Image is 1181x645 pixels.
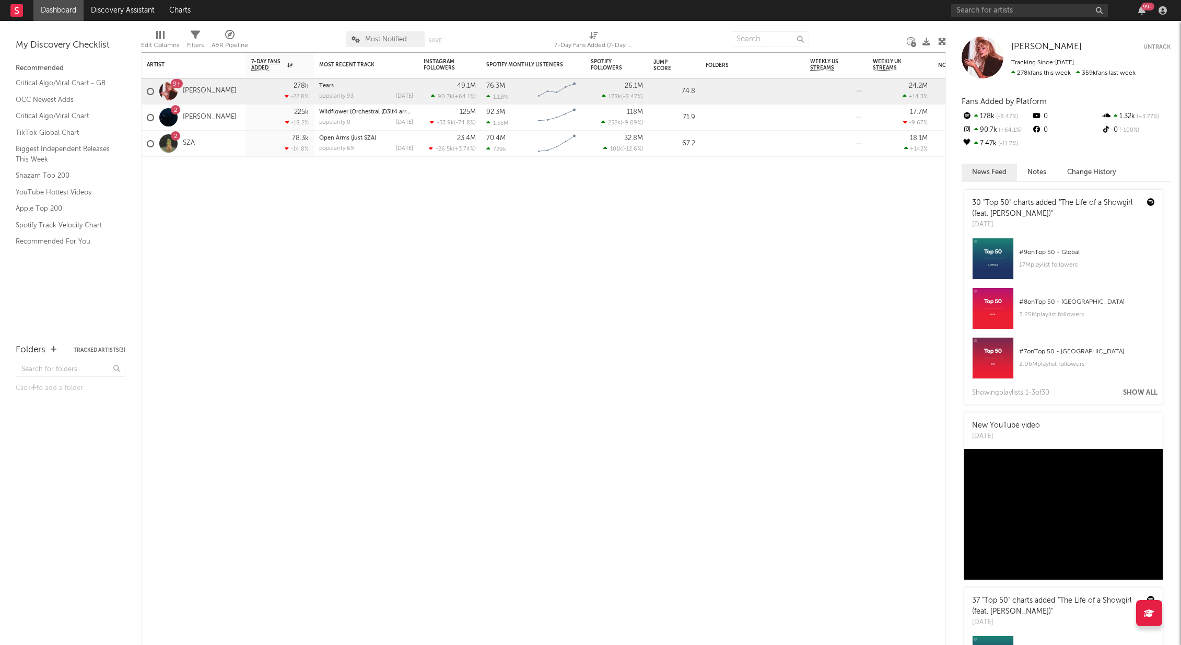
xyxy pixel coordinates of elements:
[972,420,1040,431] div: New YouTube video
[486,94,508,100] div: 1.13M
[1019,345,1155,358] div: # 7 on Top 50 - [GEOGRAPHIC_DATA]
[1031,110,1101,123] div: 0
[1057,164,1127,181] button: Change History
[591,59,627,71] div: Spotify Followers
[1019,296,1155,308] div: # 8 on Top 50 - [GEOGRAPHIC_DATA]
[1011,70,1071,76] span: 278k fans this week
[285,119,309,126] div: -18.2 %
[962,123,1031,137] div: 90.7k
[706,62,784,68] div: Folders
[1011,42,1082,51] span: [PERSON_NAME]
[16,94,115,106] a: OCC Newest Adds
[603,145,643,152] div: ( )
[609,94,621,100] span: 178k
[187,26,204,56] div: Filters
[608,120,621,126] span: 252k
[74,348,125,353] button: Tracked Artists(3)
[624,135,643,142] div: 32.8M
[16,62,125,75] div: Recommended
[995,114,1018,120] span: -8.47 %
[396,94,413,99] div: [DATE]
[910,135,928,142] div: 18.1M
[16,203,115,214] a: Apple Top 200
[910,109,928,116] div: 17.7M
[1011,70,1136,76] span: 359k fans last week
[183,87,237,96] a: [PERSON_NAME]
[460,109,476,116] div: 125M
[972,431,1040,442] div: [DATE]
[533,131,580,157] svg: Chart title
[1019,259,1155,271] div: 17M playlist followers
[997,128,1022,133] span: +64.1 %
[455,120,474,126] span: -74.8 %
[141,39,179,52] div: Edit Columns
[1019,246,1155,259] div: # 9 on Top 50 - Global
[431,93,476,100] div: ( )
[624,146,641,152] span: -12.6 %
[938,62,1043,68] div: Notes
[964,238,1163,287] a: #9onTop 50 - Global17Mplaylist followers
[457,83,476,89] div: 49.1M
[319,83,334,89] a: Tears
[625,83,643,89] div: 26.1M
[294,83,309,89] div: 278k
[212,26,248,56] div: A&R Pipeline
[1019,358,1155,371] div: 2.06M playlist followers
[183,113,237,122] a: [PERSON_NAME]
[292,135,309,142] div: 78.3k
[951,4,1108,17] input: Search for artists
[623,94,641,100] span: -8.47 %
[251,59,285,71] span: 7-Day Fans Added
[972,595,1139,617] div: 37 "Top 50" charts added
[602,93,643,100] div: ( )
[438,94,453,100] span: 90.7k
[1011,42,1082,52] a: [PERSON_NAME]
[454,94,474,100] span: +64.1 %
[16,77,115,89] a: Critical Algo/Viral Chart - GB
[454,146,474,152] span: +3.74 %
[141,26,179,56] div: Edit Columns
[962,110,1031,123] div: 178k
[653,85,695,98] div: 74.8
[486,120,508,126] div: 1.55M
[1143,42,1171,52] button: Untrack
[457,135,476,142] div: 23.4M
[319,62,397,68] div: Most Recent Track
[653,111,695,124] div: 71.9
[486,62,565,68] div: Spotify Monthly Listeners
[187,39,204,52] div: Filters
[653,137,695,150] div: 67.2
[972,617,1139,628] div: [DATE]
[873,59,912,71] span: Weekly UK Streams
[319,109,420,115] a: Wildflower (Orchestral (D3lt4 arrang.)
[904,145,928,152] div: +142 %
[486,83,505,89] div: 76.3M
[533,78,580,105] svg: Chart title
[486,109,505,116] div: 92.3M
[319,109,413,115] div: Wildflower (Orchestral (D3lt4 arrang.)
[319,146,354,152] div: popularity: 69
[396,146,413,152] div: [DATE]
[554,39,633,52] div: 7-Day Fans Added (7-Day Fans Added)
[1101,123,1171,137] div: 0
[285,93,309,100] div: -22.8 %
[147,62,225,68] div: Artist
[16,143,115,165] a: Biggest Independent Releases This Week
[16,170,115,181] a: Shazam Top 200
[319,120,350,125] div: popularity: 0
[1141,3,1154,10] div: 99 +
[1031,123,1101,137] div: 0
[16,39,125,52] div: My Discovery Checklist
[1017,164,1057,181] button: Notes
[319,135,413,141] div: Open Arms (just SZA)
[1138,6,1145,15] button: 99+
[972,220,1139,230] div: [DATE]
[486,135,506,142] div: 70.4M
[964,287,1163,337] a: #8onTop 50 - [GEOGRAPHIC_DATA]3.25Mplaylist followers
[16,362,125,377] input: Search for folders...
[731,31,809,47] input: Search...
[16,127,115,139] a: TikTok Global Chart
[909,83,928,89] div: 24.2M
[903,119,928,126] div: -9.67 %
[810,59,847,71] span: Weekly US Streams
